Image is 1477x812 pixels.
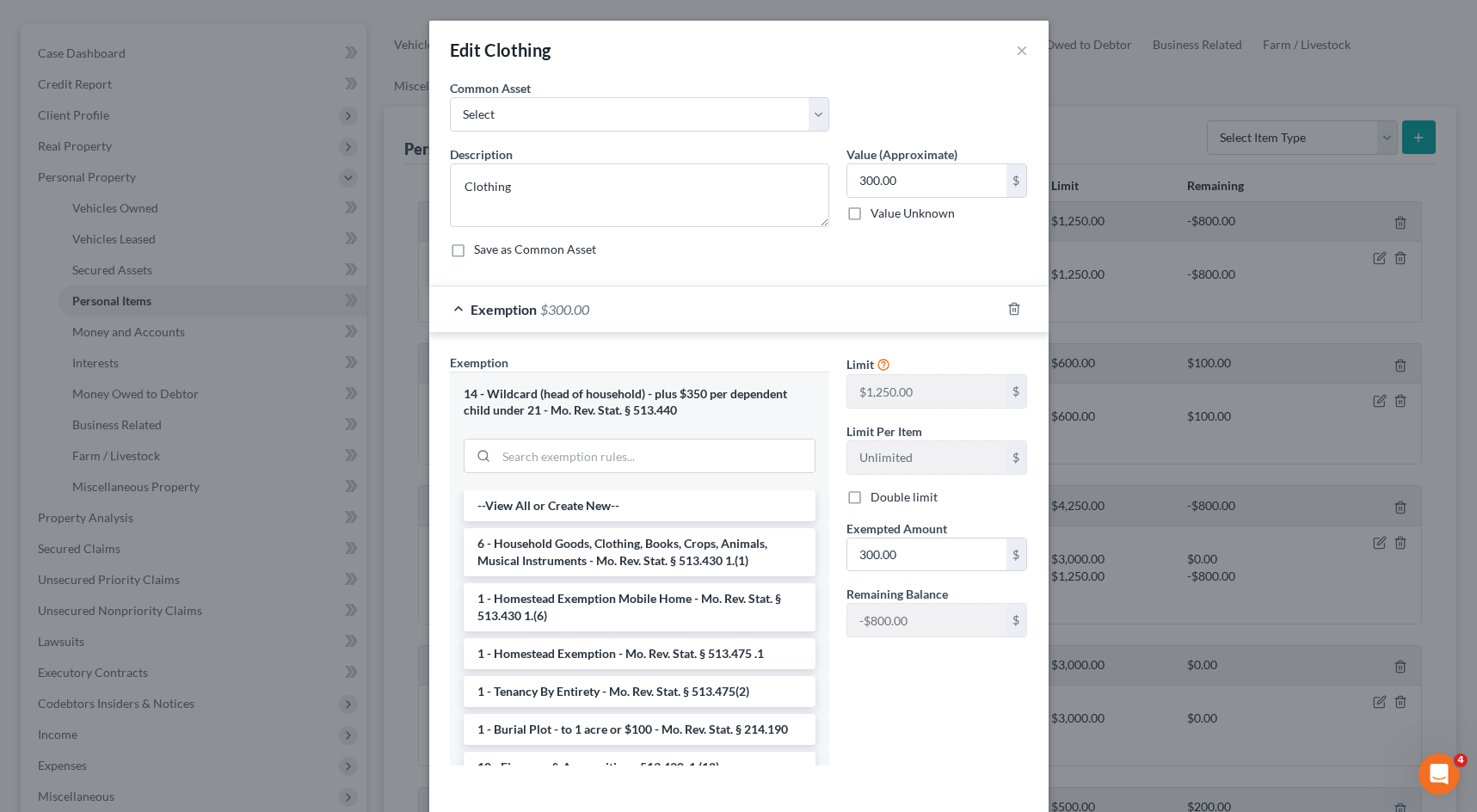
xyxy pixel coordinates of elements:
li: 1 - Burial Plot - to 1 acre or $100 - Mo. Rev. Stat. § 214.190 [464,714,815,745]
button: × [1016,40,1028,60]
label: Value Unknown [871,205,955,222]
span: Description [450,147,513,162]
label: Common Asset [450,79,531,97]
label: Value (Approximate) [846,145,957,163]
div: $ [1006,164,1027,197]
label: Double limit [871,489,938,506]
li: 6 - Household Goods, Clothing, Books, Crops, Animals, Musical Instruments - Mo. Rev. Stat. § 513.... [464,528,815,576]
input: Search exemption rules... [496,440,815,472]
iframe: Intercom live chat [1419,754,1460,795]
input: -- [847,604,1006,637]
input: 0.00 [847,164,1006,197]
div: $ [1006,375,1027,408]
label: Save as Common Asset [474,241,596,258]
div: Edit Clothing [450,38,551,62]
div: 14 - Wildcard (head of household) - plus $350 per dependent child under 21 - Mo. Rev. Stat. § 513... [464,386,815,418]
input: -- [847,441,1006,474]
li: 10 - Firearms & Ammunition - 513.430. 1.(12) [464,752,815,783]
span: Exemption [471,301,537,317]
input: 0.00 [847,538,1006,571]
div: $ [1006,604,1027,637]
span: Limit [846,357,874,372]
span: $300.00 [540,301,589,317]
span: 4 [1454,754,1468,767]
span: Exemption [450,355,508,370]
input: -- [847,375,1006,408]
div: $ [1006,441,1027,474]
span: Exempted Amount [846,521,947,536]
div: $ [1006,538,1027,571]
li: 1 - Tenancy By Entirety - Mo. Rev. Stat. § 513.475(2) [464,676,815,707]
label: Limit Per Item [846,422,922,440]
label: Remaining Balance [846,585,948,603]
li: 1 - Homestead Exemption - Mo. Rev. Stat. § 513.475 .1 [464,638,815,669]
li: 1 - Homestead Exemption Mobile Home - Mo. Rev. Stat. § 513.430 1.(6) [464,583,815,631]
li: --View All or Create New-- [464,490,815,521]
